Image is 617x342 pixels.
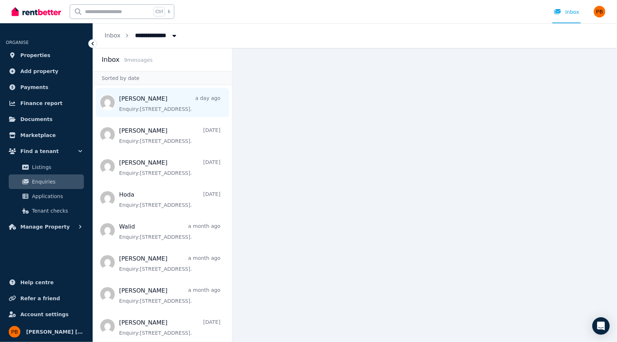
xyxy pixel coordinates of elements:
[12,6,61,17] img: RentBetter
[119,158,220,177] a: [PERSON_NAME][DATE]Enquiry:[STREET_ADDRESS].
[6,144,87,158] button: Find a tenant
[9,326,20,338] img: Petar Bijelac Petar Bijelac
[20,294,60,303] span: Refer a friend
[119,190,220,209] a: Hoda[DATE]Enquiry:[STREET_ADDRESS].
[20,131,56,140] span: Marketplace
[6,40,29,45] span: ORGANISE
[594,6,605,17] img: Petar Bijelac Petar Bijelac
[6,64,87,79] a: Add property
[93,85,232,342] nav: Message list
[20,99,62,108] span: Finance report
[6,48,87,63] a: Properties
[20,278,54,287] span: Help centre
[32,163,81,172] span: Listings
[102,55,119,65] h2: Inbox
[592,317,610,335] div: Open Intercom Messenger
[32,177,81,186] span: Enquiries
[554,8,579,16] div: Inbox
[9,160,84,174] a: Listings
[124,57,153,63] span: 9 message s
[9,189,84,204] a: Applications
[93,71,232,85] div: Sorted by date
[119,254,220,273] a: [PERSON_NAME]a month agoEnquiry:[STREET_ADDRESS].
[20,83,48,92] span: Payments
[9,204,84,218] a: Tenant checks
[6,112,87,126] a: Documents
[6,80,87,94] a: Payments
[20,67,58,76] span: Add property
[32,192,81,201] span: Applications
[6,128,87,142] a: Marketplace
[6,96,87,110] a: Finance report
[20,115,53,124] span: Documents
[32,206,81,215] span: Tenant checks
[20,147,59,156] span: Find a tenant
[119,318,220,337] a: [PERSON_NAME][DATE]Enquiry:[STREET_ADDRESS].
[6,220,87,234] button: Manage Property
[119,286,220,305] a: [PERSON_NAME]a month agoEnquiry:[STREET_ADDRESS].
[6,291,87,306] a: Refer a friend
[20,310,69,319] span: Account settings
[93,23,190,48] nav: Breadcrumb
[105,32,121,39] a: Inbox
[168,9,170,15] span: k
[9,174,84,189] a: Enquiries
[20,222,70,231] span: Manage Property
[119,94,220,113] a: [PERSON_NAME]a day agoEnquiry:[STREET_ADDRESS].
[26,327,84,336] span: [PERSON_NAME] [PERSON_NAME]
[154,7,165,16] span: Ctrl
[6,307,87,322] a: Account settings
[6,275,87,290] a: Help centre
[119,222,220,241] a: Walida month agoEnquiry:[STREET_ADDRESS].
[20,51,50,60] span: Properties
[119,126,220,145] a: [PERSON_NAME][DATE]Enquiry:[STREET_ADDRESS].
